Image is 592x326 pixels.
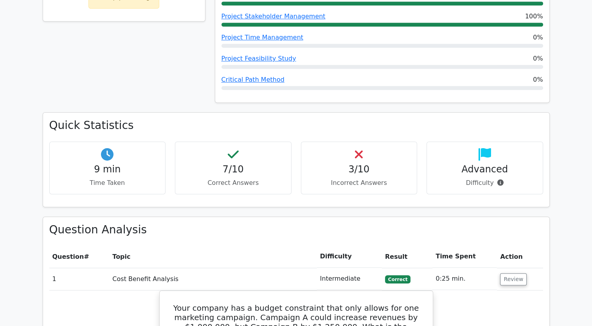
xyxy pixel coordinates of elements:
[533,75,543,84] span: 0%
[308,164,411,175] h4: 3/10
[109,245,317,268] th: Topic
[49,268,110,290] td: 1
[182,178,285,188] p: Correct Answers
[221,76,284,83] a: Critical Path Method
[317,245,382,268] th: Difficulty
[433,178,536,188] p: Difficulty
[500,273,527,285] button: Review
[56,164,159,175] h4: 9 min
[49,245,110,268] th: #
[182,164,285,175] h4: 7/10
[525,12,543,21] span: 100%
[221,13,326,20] a: Project Stakeholder Management
[109,268,317,290] td: Cost Benefit Analysis
[317,268,382,290] td: Intermediate
[49,223,543,236] h3: Question Analysis
[221,34,303,41] a: Project Time Management
[497,245,543,268] th: Action
[433,164,536,175] h4: Advanced
[49,119,543,132] h3: Quick Statistics
[533,33,543,42] span: 0%
[533,54,543,63] span: 0%
[385,275,410,283] span: Correct
[382,245,432,268] th: Result
[221,55,296,62] a: Project Feasibility Study
[56,178,159,188] p: Time Taken
[432,245,497,268] th: Time Spent
[308,178,411,188] p: Incorrect Answers
[52,253,84,260] span: Question
[432,268,497,290] td: 0:25 min.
